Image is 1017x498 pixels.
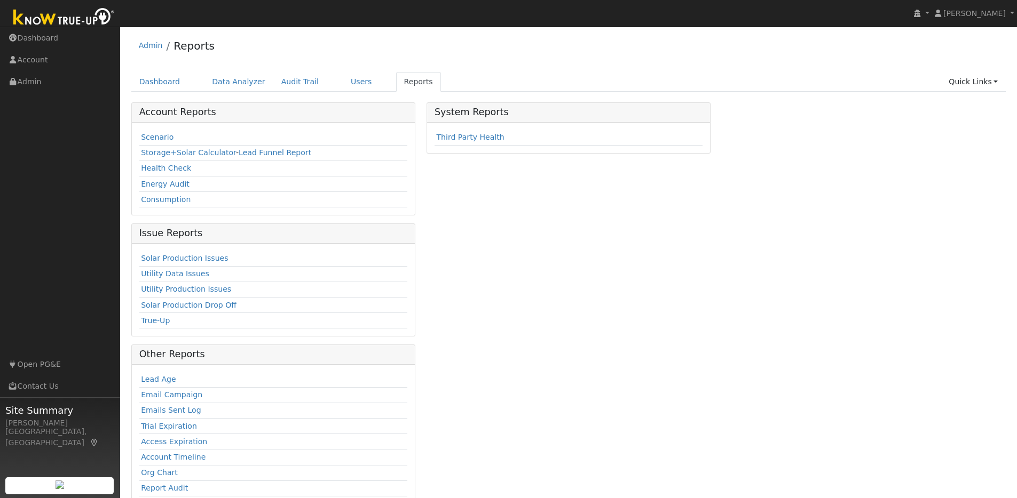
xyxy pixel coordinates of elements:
a: Org Chart [141,468,178,477]
a: Solar Production Issues [141,254,228,262]
a: Lead Funnel Report [239,148,311,157]
div: [PERSON_NAME] [5,417,114,429]
a: Utility Production Issues [141,285,231,293]
a: Account Timeline [141,453,206,461]
a: Quick Links [941,72,1006,92]
a: Audit Trail [273,72,327,92]
h5: Account Reports [139,107,407,118]
a: Report Audit [141,484,188,492]
h5: Other Reports [139,349,407,360]
a: Admin [139,41,163,50]
a: Reports [174,39,215,52]
span: Site Summary [5,403,114,417]
a: Third Party Health [436,133,504,141]
a: Data Analyzer [204,72,273,92]
div: [GEOGRAPHIC_DATA], [GEOGRAPHIC_DATA] [5,426,114,448]
a: Reports [396,72,441,92]
a: Lead Age [141,375,176,383]
a: Email Campaign [141,390,202,399]
a: Solar Production Drop Off [141,301,236,309]
a: True-Up [141,316,170,325]
h5: System Reports [435,107,703,118]
a: Emails Sent Log [141,406,201,414]
a: Scenario [141,133,174,141]
h5: Issue Reports [139,228,407,239]
img: Know True-Up [8,6,120,30]
a: Health Check [141,164,191,172]
span: [PERSON_NAME] [943,9,1006,18]
a: Storage+Solar Calculator [141,148,236,157]
a: Energy Audit [141,180,190,188]
a: Map [90,438,99,447]
img: retrieve [56,480,64,489]
td: - [139,145,407,160]
a: Utility Data Issues [141,269,209,278]
a: Users [343,72,380,92]
a: Access Expiration [141,437,207,446]
a: Trial Expiration [141,422,197,430]
a: Consumption [141,195,191,204]
a: Dashboard [131,72,188,92]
